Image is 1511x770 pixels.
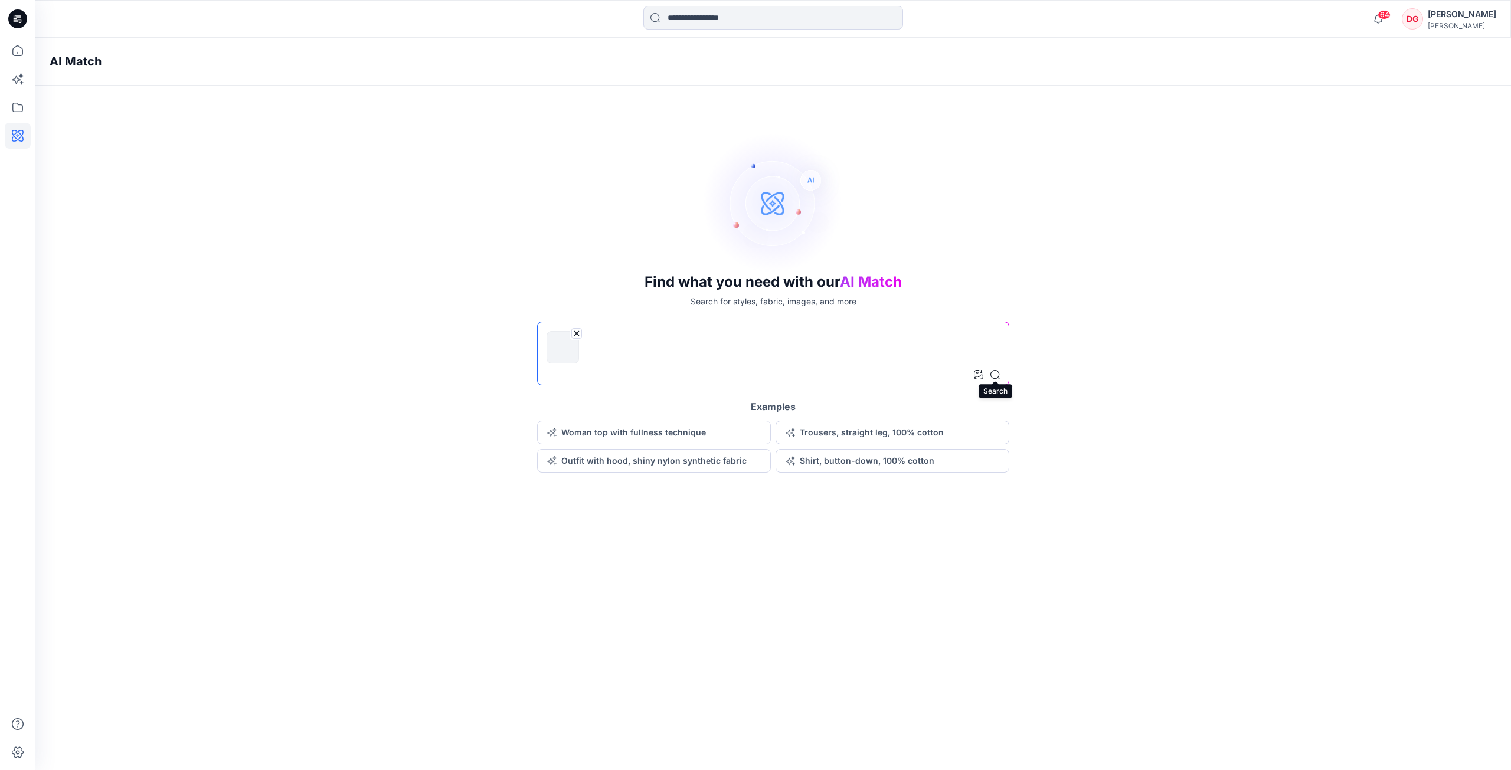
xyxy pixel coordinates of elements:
[776,421,1009,444] button: Trousers, straight leg, 100% cotton
[691,295,856,307] p: Search for styles, fabric, images, and more
[776,449,1009,473] button: Shirt, button-down, 100% cotton
[840,273,902,290] span: AI Match
[751,399,796,414] h5: Examples
[645,274,902,290] h3: Find what you need with our
[702,132,844,274] img: AI Search
[1402,8,1423,30] div: DG
[1378,10,1391,19] span: 64
[1428,7,1496,21] div: [PERSON_NAME]
[537,449,771,473] button: Outfit with hood, shiny nylon synthetic fabric
[537,421,771,444] button: Woman top with fullness technique
[50,54,102,68] h4: AI Match
[1428,21,1496,30] div: [PERSON_NAME]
